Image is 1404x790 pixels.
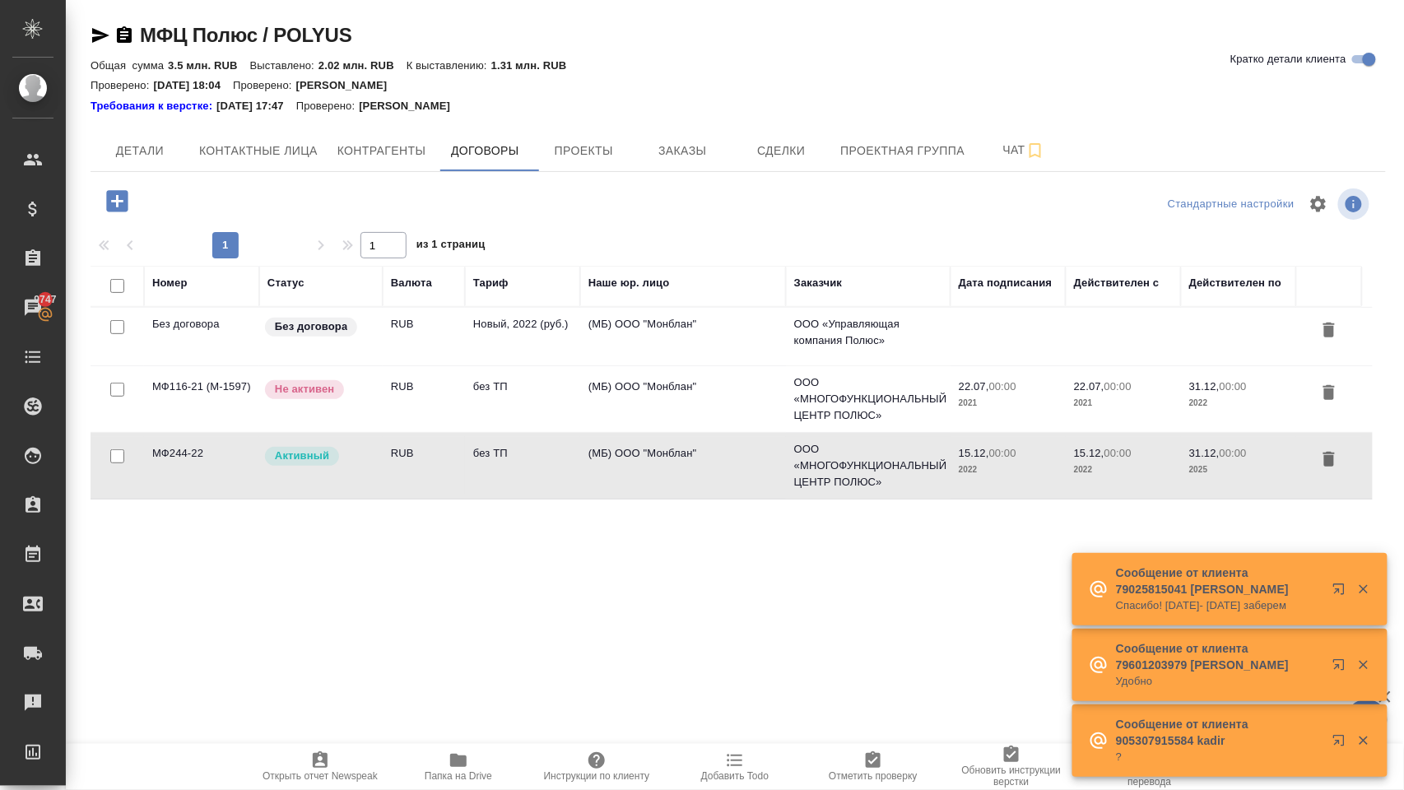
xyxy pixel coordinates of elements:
p: Проверено: [233,79,296,91]
p: Сообщение от клиента 905307915584 kadir [1116,716,1322,749]
span: Кратко детали клиента [1230,51,1346,67]
button: Инструкции по клиенту [528,744,666,790]
button: Скопировать ссылку для ЯМессенджера [91,26,110,45]
p: 15.12, [1074,447,1104,459]
p: 2021 [959,395,1058,411]
button: Добавить Todo [666,744,804,790]
p: [DATE] 18:04 [154,79,234,91]
button: Добавить договор [95,184,140,218]
span: Договоры [445,141,524,161]
span: Папка на Drive [425,770,492,782]
p: Проверено: [91,79,154,91]
td: (МБ) ООО "Монблан" [580,308,786,365]
p: 22.07, [959,380,989,393]
td: (МБ) ООО "Монблан" [580,437,786,495]
span: 9747 [24,291,66,308]
div: Наше юр. лицо [588,275,670,291]
p: 00:00 [1220,380,1247,393]
td: RUB [383,437,465,495]
p: 00:00 [1104,447,1132,459]
div: Номер [152,275,188,291]
td: МФ244-22 [144,437,259,495]
a: 9747 [4,287,62,328]
p: 2021 [1074,395,1173,411]
div: Действителен по [1189,275,1281,291]
p: 2022 [959,462,1058,478]
p: ООО «Управляющая компания Полюс» [794,316,942,349]
p: ? [1116,749,1322,765]
button: Открыть отчет Newspeak [251,744,389,790]
p: Сообщение от клиента 79601203979 [PERSON_NAME] [1116,640,1322,673]
td: Без договора [144,308,259,365]
button: Удалить [1315,316,1343,346]
p: ООО «МНОГОФУНКЦИОНАЛЬНЫЙ ЦЕНТР ПОЛЮС» [794,441,942,490]
div: Действителен с [1074,275,1160,291]
p: ООО «МНОГОФУНКЦИОНАЛЬНЫЙ ЦЕНТР ПОЛЮС» [794,374,942,424]
button: Удалить [1315,445,1343,476]
p: 2022 [1074,462,1173,478]
span: Инструкции по клиенту [544,770,650,782]
td: RUB [383,370,465,428]
button: Папка на Drive [389,744,528,790]
button: Закрыть [1346,733,1380,748]
p: 00:00 [1104,380,1132,393]
p: Спасибо! [DATE]- [DATE] заберем [1116,597,1322,614]
span: Проекты [544,141,623,161]
button: Открыть в новой вкладке [1323,724,1362,764]
span: Детали [100,141,179,161]
span: Заказы [643,141,722,161]
p: К выставлению: [407,59,491,72]
td: Новый, 2022 (руб.) [465,308,580,365]
button: Обновить инструкции верстки [942,744,1081,790]
a: Требования к верстке: [91,98,216,114]
span: из 1 страниц [416,235,486,258]
span: Открыть отчет Newspeak [263,770,378,782]
button: Закрыть [1346,582,1380,597]
span: Посмотреть информацию [1338,188,1373,220]
td: без ТП [465,370,580,428]
p: Без договора [275,318,347,335]
p: [DATE] 17:47 [216,98,296,114]
p: [PERSON_NAME] [296,79,400,91]
p: Общая сумма [91,59,168,72]
p: Удобно [1116,673,1322,690]
p: 2025 [1189,462,1288,478]
div: Заказчик [794,275,842,291]
p: Выставлено: [250,59,318,72]
div: Дата подписания [959,275,1053,291]
span: Контрагенты [337,141,426,161]
p: 31.12, [1189,447,1220,459]
p: Сообщение от клиента 79025815041 [PERSON_NAME] [1116,565,1322,597]
span: Сделки [742,141,821,161]
p: 00:00 [989,447,1016,459]
div: split button [1164,192,1299,217]
span: Проектная группа [840,141,965,161]
td: RUB [383,308,465,365]
div: Валюта [391,275,432,291]
span: Добавить Todo [701,770,769,782]
div: Нажми, чтобы открыть папку с инструкцией [91,98,216,114]
span: Настроить таблицу [1299,184,1338,224]
td: без ТП [465,437,580,495]
span: Обновить инструкции верстки [952,764,1071,788]
p: 2022 [1189,395,1288,411]
p: 3.5 млн. RUB [168,59,249,72]
p: 2.02 млн. RUB [318,59,407,72]
p: 15.12, [959,447,989,459]
button: Закрыть [1346,658,1380,672]
div: Статус [267,275,305,291]
p: [PERSON_NAME] [359,98,463,114]
svg: Подписаться [1025,141,1045,160]
td: (МБ) ООО "Монблан" [580,370,786,428]
p: Проверено: [296,98,360,114]
p: 22.07, [1074,380,1104,393]
span: Контактные лица [199,141,318,161]
p: 31.12, [1189,380,1220,393]
button: Отметить проверку [804,744,942,790]
span: Отметить проверку [829,770,917,782]
p: Не активен [275,381,334,397]
button: Открыть в новой вкладке [1323,573,1362,612]
p: 1.31 млн. RUB [491,59,579,72]
td: МФ116-21 (М-1597) [144,370,259,428]
button: Удалить [1315,379,1343,409]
